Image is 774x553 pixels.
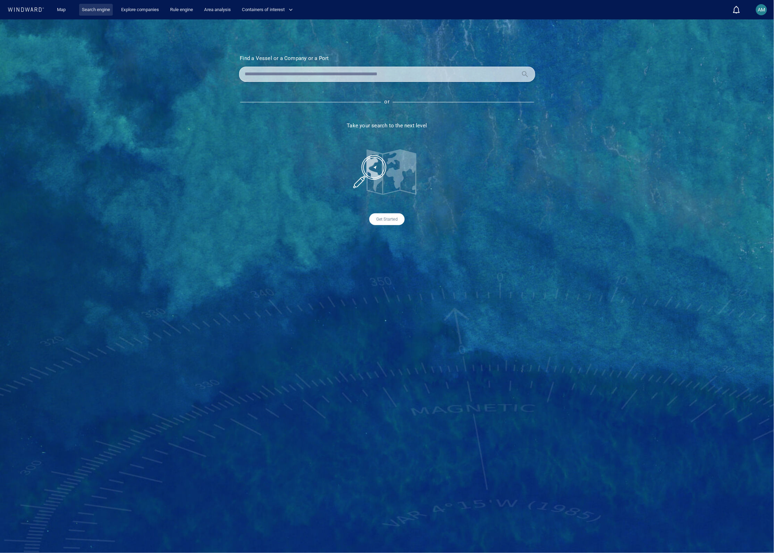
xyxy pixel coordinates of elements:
[239,122,535,129] h4: Take your search to the next level
[118,4,162,16] a: Explore companies
[239,4,299,16] button: Containers of interest
[79,4,113,16] a: Search engine
[201,4,234,16] a: Area analysis
[167,4,196,16] a: Rule engine
[369,213,405,225] a: Get Started
[54,4,71,16] a: Map
[732,6,741,14] div: Notification center
[51,4,74,16] button: Map
[758,7,765,12] span: AM
[240,55,534,61] h3: Find a Vessel or a Company or a Port
[242,6,293,14] span: Containers of interest
[755,3,768,17] button: AM
[385,99,389,105] span: or
[744,522,769,548] iframe: Chat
